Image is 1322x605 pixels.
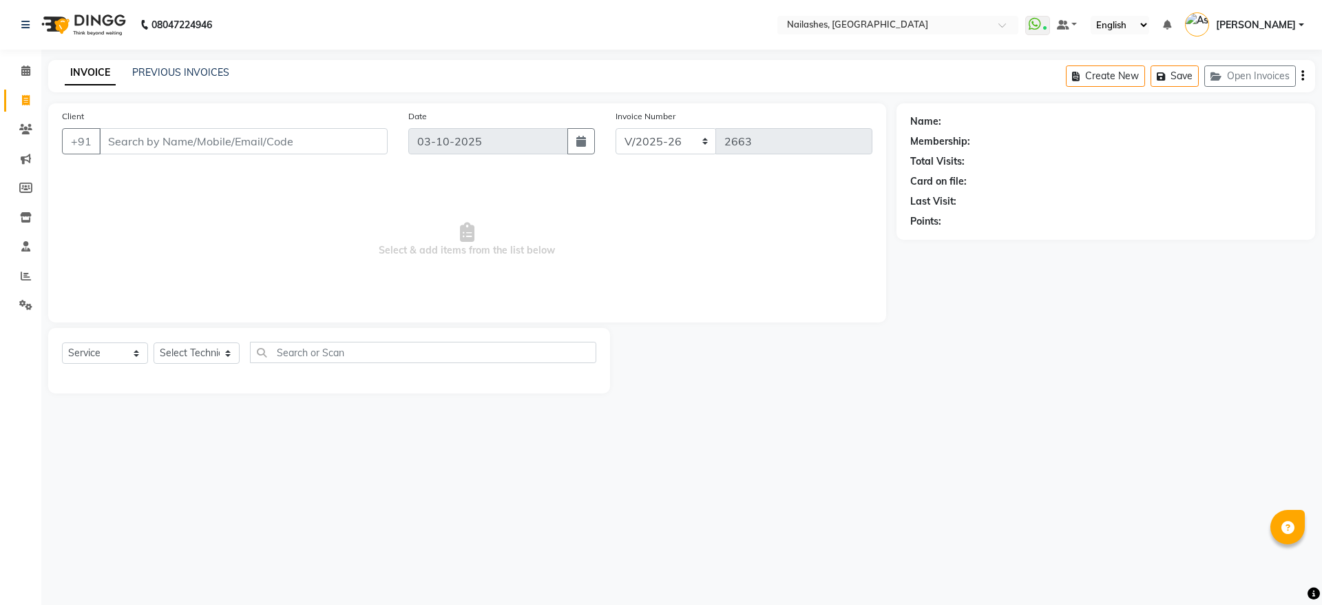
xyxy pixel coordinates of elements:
button: Create New [1066,65,1145,87]
img: logo [35,6,129,44]
button: +91 [62,128,101,154]
div: Card on file: [910,174,967,189]
div: Membership: [910,134,970,149]
input: Search or Scan [250,342,596,363]
label: Invoice Number [616,110,675,123]
label: Date [408,110,427,123]
button: Open Invoices [1204,65,1296,87]
b: 08047224946 [151,6,212,44]
label: Client [62,110,84,123]
a: INVOICE [65,61,116,85]
span: Select & add items from the list below [62,171,872,309]
div: Points: [910,214,941,229]
span: [PERSON_NAME] [1216,18,1296,32]
input: Search by Name/Mobile/Email/Code [99,128,388,154]
button: Save [1151,65,1199,87]
iframe: chat widget [1264,550,1308,591]
div: Name: [910,114,941,129]
img: Ashish Bedi [1185,12,1209,37]
div: Total Visits: [910,154,965,169]
div: Last Visit: [910,194,956,209]
a: PREVIOUS INVOICES [132,66,229,79]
